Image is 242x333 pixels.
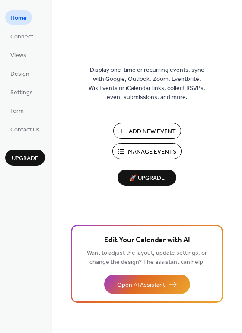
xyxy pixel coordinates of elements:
[5,122,45,136] a: Contact Us
[5,66,35,80] a: Design
[5,85,38,99] a: Settings
[128,147,176,157] span: Manage Events
[89,66,205,102] span: Display one-time or recurring events, sync with Google, Outlook, Zoom, Eventbrite, Wix Events or ...
[112,143,181,159] button: Manage Events
[104,234,190,247] span: Edit Your Calendar with AI
[10,88,33,97] span: Settings
[123,173,171,184] span: 🚀 Upgrade
[117,281,165,290] span: Open AI Assistant
[5,150,45,166] button: Upgrade
[113,123,181,139] button: Add New Event
[10,32,33,42] span: Connect
[10,107,24,116] span: Form
[87,247,207,268] span: Want to adjust the layout, update settings, or change the design? The assistant can help.
[5,48,32,62] a: Views
[5,103,29,118] a: Form
[12,154,38,163] span: Upgrade
[104,275,190,294] button: Open AI Assistant
[10,14,27,23] span: Home
[10,70,29,79] span: Design
[129,127,176,136] span: Add New Event
[5,10,32,25] a: Home
[10,125,40,134] span: Contact Us
[118,170,176,186] button: 🚀 Upgrade
[5,29,38,43] a: Connect
[10,51,26,60] span: Views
